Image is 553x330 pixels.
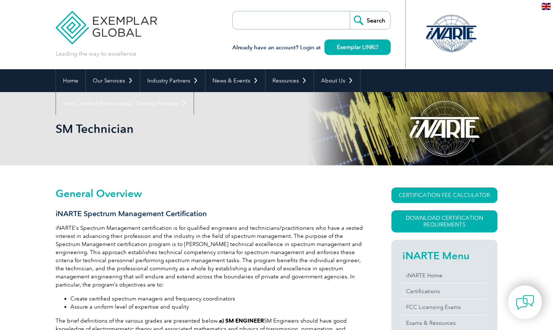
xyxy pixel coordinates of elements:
a: Industry Partners [140,69,205,92]
a: About Us [314,69,360,92]
a: Download Certification Requirements [391,210,497,232]
h1: SM Technician [56,122,338,136]
h3: Already have an account? Login at [232,43,391,52]
h2: iNARTE Menu [402,250,486,261]
p: iNARTE’s Spectrum Management certification is for qualified engineers and technicians/practitione... [56,224,365,289]
p: Leading the way to excellence [56,50,136,58]
img: open_square.png [374,45,378,49]
a: Home [56,69,85,92]
h2: General Overview [56,187,365,199]
a: FCC Licensing Exams [402,299,486,315]
a: Certifications [402,284,486,299]
a: Our Services [86,69,140,92]
a: Find Certified Professional / Training Provider [56,92,194,115]
strong: a) SM ENGINEER [219,317,264,324]
h3: iNARTE Spectrum Management Certification [56,209,365,218]
img: contact-chat.png [516,293,534,312]
a: CERTIFICATION FEE CALCULATOR [391,187,497,203]
img: en [542,3,551,10]
a: Resources [265,69,314,92]
a: Exemplar LINK [324,39,391,55]
a: iNARTE Home [402,268,486,283]
li: Create certified spectrum managers and frequency coordinators [70,295,365,303]
li: Assure a uniform level of expertise and quality [70,303,365,311]
a: News & Events [205,69,265,92]
input: Search [350,11,390,29]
